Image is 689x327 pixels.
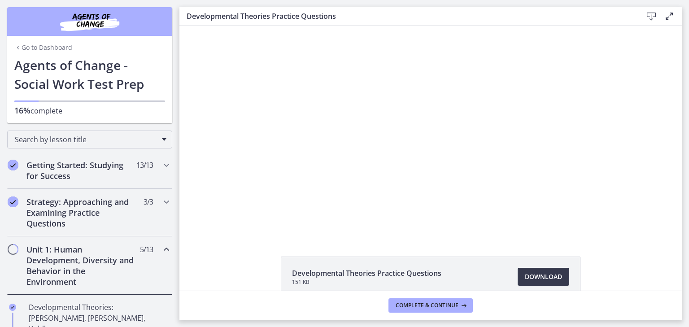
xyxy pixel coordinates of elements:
[144,196,153,207] span: 3 / 3
[36,11,144,32] img: Agents of Change
[396,302,458,309] span: Complete & continue
[14,105,165,116] p: complete
[292,279,441,286] span: 151 KB
[14,56,165,93] h1: Agents of Change - Social Work Test Prep
[8,196,18,207] i: Completed
[136,160,153,170] span: 13 / 13
[26,160,136,181] h2: Getting Started: Studying for Success
[7,131,172,148] div: Search by lesson title
[140,244,153,255] span: 5 / 13
[292,268,441,279] span: Developmental Theories Practice Questions
[525,271,562,282] span: Download
[518,268,569,286] a: Download
[187,11,628,22] h3: Developmental Theories Practice Questions
[14,105,31,116] span: 16%
[388,298,473,313] button: Complete & continue
[9,304,16,311] i: Completed
[14,43,72,52] a: Go to Dashboard
[15,135,157,144] span: Search by lesson title
[179,26,682,236] iframe: Video Lesson
[26,196,136,229] h2: Strategy: Approaching and Examining Practice Questions
[8,160,18,170] i: Completed
[26,244,136,287] h2: Unit 1: Human Development, Diversity and Behavior in the Environment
